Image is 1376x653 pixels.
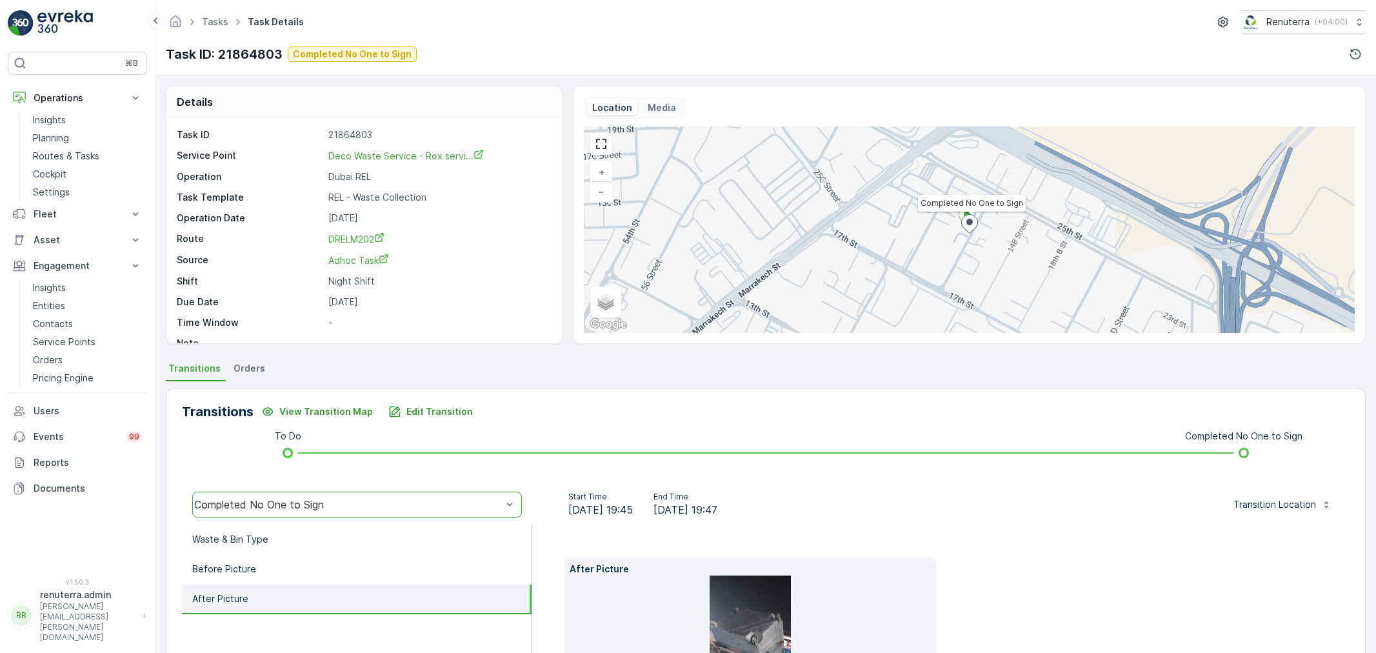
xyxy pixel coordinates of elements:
[599,166,604,177] span: +
[177,191,323,204] p: Task Template
[166,45,283,64] p: Task ID: 21864803
[8,578,147,586] span: v 1.50.3
[28,333,147,351] a: Service Points
[8,85,147,111] button: Operations
[192,592,248,605] p: After Picture
[33,114,66,126] p: Insights
[202,16,228,27] a: Tasks
[1315,17,1348,27] p: ( +04:00 )
[37,10,93,36] img: logo_light-DOdMpM7g.png
[587,316,630,333] a: Open this area in Google Maps (opens a new window)
[328,296,548,308] p: [DATE]
[28,369,147,387] a: Pricing Engine
[328,128,548,141] p: 21864803
[34,430,119,443] p: Events
[293,48,412,61] p: Completed No One to Sign
[592,163,611,182] a: Zoom In
[194,499,502,510] div: Completed No One to Sign
[28,111,147,129] a: Insights
[177,94,213,110] p: Details
[328,337,548,350] p: -
[1241,15,1261,29] img: Screenshot_2024-07-26_at_13.33.01.png
[177,316,323,329] p: Time Window
[182,402,254,421] p: Transitions
[234,362,265,375] span: Orders
[279,405,373,418] p: View Transition Map
[177,128,323,141] p: Task ID
[28,315,147,333] a: Contacts
[653,492,717,502] p: End Time
[592,134,611,154] a: View Fullscreen
[1233,498,1316,511] p: Transition Location
[28,183,147,201] a: Settings
[8,476,147,501] a: Documents
[288,46,417,62] button: Completed No One to Sign
[177,254,323,267] p: Source
[34,405,142,417] p: Users
[129,432,139,442] p: 99
[40,601,137,643] p: [PERSON_NAME][EMAIL_ADDRESS][PERSON_NAME][DOMAIN_NAME]
[648,101,676,114] p: Media
[33,150,99,163] p: Routes & Tasks
[592,182,611,201] a: Zoom Out
[328,316,548,329] p: -
[587,316,630,333] img: Google
[177,296,323,308] p: Due Date
[28,351,147,369] a: Orders
[177,232,323,246] p: Route
[1226,494,1339,515] button: Transition Location
[8,450,147,476] a: Reports
[177,149,323,163] p: Service Point
[125,58,138,68] p: ⌘B
[328,234,384,245] span: DRELM202
[192,533,268,546] p: Waste & Bin Type
[11,605,32,626] div: RR
[1185,430,1302,443] p: Completed No One to Sign
[34,92,121,105] p: Operations
[570,563,931,576] p: After Picture
[28,129,147,147] a: Planning
[328,255,389,266] span: Adhoc Task
[28,279,147,297] a: Insights
[406,405,473,418] p: Edit Transition
[592,101,632,114] p: Location
[1266,15,1310,28] p: Renuterra
[8,227,147,253] button: Asset
[328,191,548,204] p: REL - Waste Collection
[192,563,256,576] p: Before Picture
[598,186,604,197] span: −
[328,254,548,267] a: Adhoc Task
[1241,10,1366,34] button: Renuterra(+04:00)
[328,275,548,288] p: Night Shift
[568,492,633,502] p: Start Time
[8,201,147,227] button: Fleet
[8,398,147,424] a: Users
[8,253,147,279] button: Engagement
[653,502,717,517] span: [DATE] 19:47
[33,132,69,145] p: Planning
[33,317,73,330] p: Contacts
[177,337,323,350] p: Note
[328,212,548,225] p: [DATE]
[177,275,323,288] p: Shift
[33,336,95,348] p: Service Points
[28,147,147,165] a: Routes & Tasks
[328,170,548,183] p: Dubai REL
[33,168,66,181] p: Cockpit
[177,170,323,183] p: Operation
[592,288,620,316] a: Layers
[8,588,147,643] button: RRrenuterra.admin[PERSON_NAME][EMAIL_ADDRESS][PERSON_NAME][DOMAIN_NAME]
[34,482,142,495] p: Documents
[33,372,94,385] p: Pricing Engine
[33,354,63,367] p: Orders
[33,299,65,312] p: Entities
[381,401,481,422] button: Edit Transition
[168,362,221,375] span: Transitions
[8,10,34,36] img: logo
[275,430,301,443] p: To Do
[28,165,147,183] a: Cockpit
[328,149,484,162] a: Deco Waste Service - Rox servi...
[33,281,66,294] p: Insights
[568,502,633,517] span: [DATE] 19:45
[40,588,137,601] p: renuterra.admin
